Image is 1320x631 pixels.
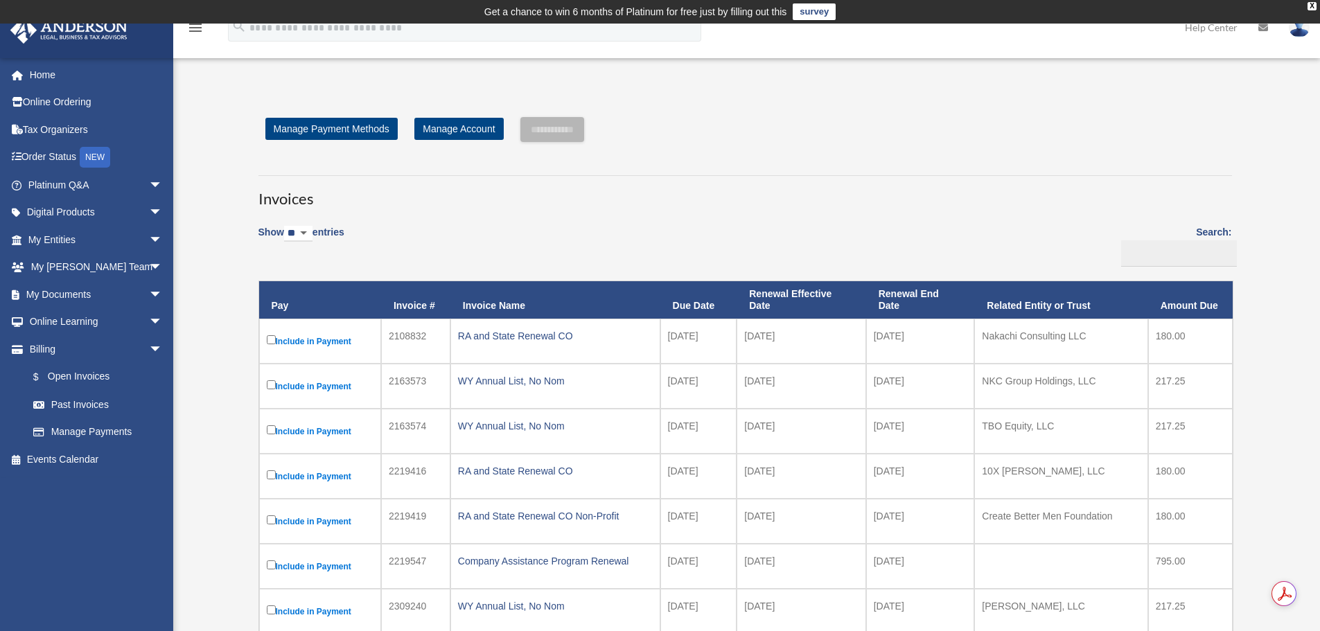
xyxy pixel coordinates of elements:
div: Get a chance to win 6 months of Platinum for free just by filling out this [484,3,787,20]
span: arrow_drop_down [149,171,177,199]
label: Include in Payment [267,558,373,575]
a: Online Learningarrow_drop_down [10,308,184,336]
a: Order StatusNEW [10,143,184,172]
a: Platinum Q&Aarrow_drop_down [10,171,184,199]
input: Include in Payment [267,380,276,389]
td: [DATE] [866,319,975,364]
span: arrow_drop_down [149,335,177,364]
td: TBO Equity, LLC [974,409,1147,454]
i: menu [187,19,204,36]
td: Nakachi Consulting LLC [974,319,1147,364]
span: arrow_drop_down [149,254,177,282]
span: arrow_drop_down [149,308,177,337]
td: 2163574 [381,409,450,454]
label: Include in Payment [267,423,373,440]
a: Manage Payments [19,418,177,446]
td: [DATE] [737,454,865,499]
input: Include in Payment [267,515,276,524]
input: Include in Payment [267,335,276,344]
td: [DATE] [660,364,737,409]
td: [DATE] [866,544,975,589]
label: Include in Payment [267,603,373,620]
td: [DATE] [737,364,865,409]
td: [DATE] [660,409,737,454]
div: RA and State Renewal CO [458,461,653,481]
td: 795.00 [1148,544,1233,589]
a: menu [187,24,204,36]
td: [DATE] [737,319,865,364]
span: $ [41,368,48,386]
div: NEW [80,147,110,168]
select: Showentries [284,226,313,242]
td: 10X [PERSON_NAME], LLC [974,454,1147,499]
th: Renewal Effective Date: activate to sort column ascending [737,281,865,319]
td: [DATE] [866,364,975,409]
td: 217.25 [1148,364,1233,409]
span: arrow_drop_down [149,199,177,227]
input: Include in Payment [267,560,276,569]
td: 2108832 [381,319,450,364]
a: Past Invoices [19,391,177,418]
i: search [231,19,247,34]
td: 180.00 [1148,454,1233,499]
td: [DATE] [660,319,737,364]
img: Anderson Advisors Platinum Portal [6,17,132,44]
a: survey [793,3,836,20]
input: Include in Payment [267,605,276,614]
label: Include in Payment [267,332,373,350]
th: Amount Due: activate to sort column ascending [1148,281,1233,319]
a: $Open Invoices [19,363,170,391]
td: 2219416 [381,454,450,499]
h3: Invoices [258,175,1232,210]
img: User Pic [1289,17,1310,37]
td: [DATE] [737,499,865,544]
div: WY Annual List, No Nom [458,371,653,391]
td: 2219547 [381,544,450,589]
div: RA and State Renewal CO [458,326,653,346]
td: 180.00 [1148,319,1233,364]
a: Online Ordering [10,89,184,116]
th: Pay: activate to sort column descending [259,281,381,319]
td: 2163573 [381,364,450,409]
a: Digital Productsarrow_drop_down [10,199,184,226]
th: Invoice Name: activate to sort column ascending [450,281,660,319]
div: WY Annual List, No Nom [458,596,653,616]
label: Include in Payment [267,513,373,530]
td: 217.25 [1148,409,1233,454]
td: [DATE] [866,409,975,454]
label: Include in Payment [267,468,373,485]
td: [DATE] [866,454,975,499]
a: Manage Payment Methods [265,118,398,140]
span: arrow_drop_down [149,281,177,309]
td: [DATE] [737,409,865,454]
th: Related Entity or Trust: activate to sort column ascending [974,281,1147,319]
td: 2219419 [381,499,450,544]
a: My Documentsarrow_drop_down [10,281,184,308]
a: Tax Organizers [10,116,184,143]
th: Due Date: activate to sort column ascending [660,281,737,319]
a: Billingarrow_drop_down [10,335,177,363]
td: Create Better Men Foundation [974,499,1147,544]
a: My [PERSON_NAME] Teamarrow_drop_down [10,254,184,281]
label: Show entries [258,224,344,256]
div: WY Annual List, No Nom [458,416,653,436]
input: Search: [1121,240,1237,267]
td: 180.00 [1148,499,1233,544]
label: Search: [1116,224,1232,267]
div: close [1308,2,1317,10]
div: RA and State Renewal CO Non-Profit [458,506,653,526]
td: NKC Group Holdings, LLC [974,364,1147,409]
input: Include in Payment [267,470,276,479]
td: [DATE] [660,454,737,499]
td: [DATE] [866,499,975,544]
td: [DATE] [660,544,737,589]
a: Manage Account [414,118,503,140]
label: Include in Payment [267,377,373,395]
span: arrow_drop_down [149,226,177,254]
a: My Entitiesarrow_drop_down [10,226,184,254]
th: Renewal End Date: activate to sort column ascending [866,281,975,319]
a: Home [10,61,184,89]
td: [DATE] [737,544,865,589]
th: Invoice #: activate to sort column ascending [381,281,450,319]
td: [DATE] [660,499,737,544]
